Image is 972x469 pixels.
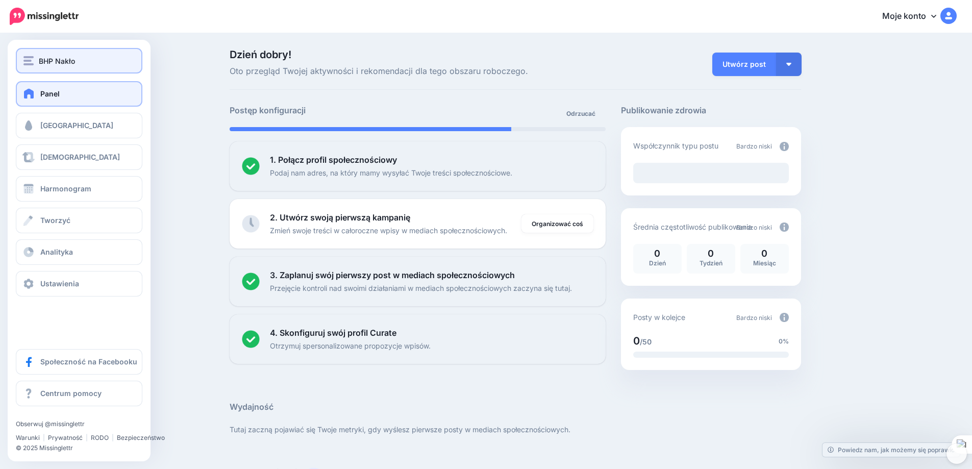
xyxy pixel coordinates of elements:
[48,434,83,441] a: Prywatność
[40,184,91,193] font: Harmonogram
[780,142,789,151] img: info-circle-grey.png
[242,330,260,348] img: checked-circle.png
[270,212,410,223] font: 2. Utwórz swoją pierwszą kampanię
[270,341,431,350] font: Otrzymuj spersonalizowane propozycje wpisów.
[649,259,666,267] font: Dzień
[753,259,776,267] font: Miesiąc
[532,220,583,228] font: Organizować coś
[230,105,306,115] font: Postęp konfiguracji
[722,60,766,69] font: Utwórz post
[16,144,142,170] a: [DEMOGRAPHIC_DATA]
[823,443,960,457] a: Powiedz nam, jak możemy się poprawić
[16,434,40,441] a: Warunki
[39,57,75,65] font: BHP Nakło
[270,328,396,338] font: 4. Skonfiguruj swój profil Curate
[40,248,73,256] font: Analityka
[736,142,772,150] font: Bardzo niski
[270,284,572,292] font: Przejęcie kontroli nad swoimi działaniami w mediach społecznościowych zaczyna się tutaj.
[230,425,570,434] font: Tutaj zaczną pojawiać się Twoje metryki, gdy wyślesz pierwsze posty w mediach społecznościowych.
[708,248,714,259] font: 0
[242,215,260,233] img: clock-grey.png
[700,259,722,267] font: Tydzień
[10,8,79,25] img: Brakujący list
[242,273,260,290] img: checked-circle.png
[761,248,767,259] font: 0
[640,337,652,346] font: /50
[230,48,291,61] font: Dzień dobry!
[16,176,142,202] a: Harmonogram
[270,270,515,280] font: 3. Zaplanuj swój pierwszy post w mediach społecznościowych
[112,434,114,441] font: |
[786,63,791,66] img: arrow-down-white.png
[633,223,752,231] font: Średnia częstotliwość publikowania
[40,357,137,366] font: Społeczność na Facebooku
[560,104,602,122] a: Odrzucać
[86,434,88,441] font: |
[40,216,70,225] font: Tworzyć
[40,279,79,288] font: Ustawienia
[521,214,593,233] a: Organizować coś
[16,81,142,107] a: Panel
[838,446,955,454] font: Powiedz nam, jak możemy się poprawić
[242,157,260,175] img: checked-circle.png
[712,53,776,76] a: Utwórz post
[40,121,113,130] font: [GEOGRAPHIC_DATA]
[16,349,142,375] a: Społeczność na Facebooku
[40,389,102,398] font: Centrum pomocy
[16,113,142,138] a: [GEOGRAPHIC_DATA]
[16,271,142,297] a: Ustawienia
[16,381,142,406] a: Centrum pomocy
[230,402,273,412] font: Wydajność
[621,105,706,115] font: Publikowanie zdrowia
[16,208,142,233] a: Tworzyć
[882,11,926,21] font: Moje konto
[654,248,660,259] font: 0
[270,155,397,165] font: 1. Połącz profil społecznościowy
[40,89,60,98] font: Panel
[566,109,595,117] font: Odrzucać
[16,420,85,428] a: Obserwuj @missinglettr
[40,153,120,161] font: [DEMOGRAPHIC_DATA]
[43,434,45,441] font: |
[270,168,512,177] font: Podaj nam adres, na który mamy wysyłać Twoje treści społecznościowe.
[16,444,73,452] font: © 2025 Missinglettr
[736,224,772,231] font: Bardzo niski
[23,56,34,65] img: menu.png
[633,313,685,322] font: Posty w kolejce
[117,434,165,441] a: Bezpieczeństwo
[16,239,142,265] a: Analityka
[633,141,718,150] font: Współczynnik typu postu
[230,66,528,76] font: Oto przegląd Twojej aktywności i rekomendacji dla tego obszaru roboczego.
[872,4,957,29] a: Moje konto
[16,48,142,73] button: BHP Nakło
[780,313,789,322] img: info-circle-grey.png
[270,226,507,235] font: Zmień swoje treści w całoroczne wpisy w mediach społecznościowych.
[779,337,789,345] font: 0%
[736,314,772,322] font: Bardzo niski
[780,223,789,232] img: info-circle-grey.png
[91,434,109,441] a: RODO
[633,335,640,347] font: 0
